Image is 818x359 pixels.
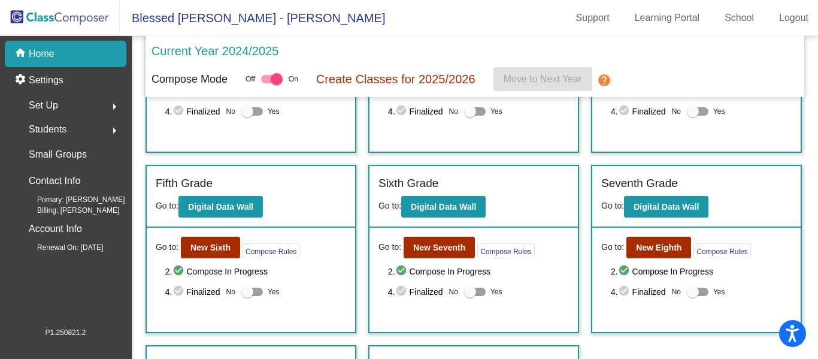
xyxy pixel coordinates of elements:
[156,201,178,210] span: Go to:
[29,221,82,237] p: Account Info
[378,175,438,192] label: Sixth Grade
[618,285,632,299] mat-icon: check_circle
[634,202,699,212] b: Digital Data Wall
[268,285,280,299] span: Yes
[14,47,29,61] mat-icon: home
[243,243,299,258] button: Compose Rules
[388,104,443,119] span: 4. Finalized
[625,8,710,28] a: Learning Portal
[165,104,220,119] span: 4. Finalized
[156,175,213,192] label: Fifth Grade
[156,241,178,254] span: Go to:
[713,285,725,299] span: Yes
[504,74,582,84] span: Move to Next Year
[172,264,187,279] mat-icon: check_circle
[449,106,458,117] span: No
[624,196,708,218] button: Digital Data Wall
[388,264,569,279] span: 2. Compose In Progress
[152,42,278,60] p: Current Year 2024/2025
[597,73,611,88] mat-icon: help
[413,243,465,252] b: New Seventh
[29,146,87,163] p: Small Groups
[618,264,632,279] mat-icon: check_circle
[672,106,681,117] span: No
[601,175,678,192] label: Seventh Grade
[490,285,502,299] span: Yes
[268,104,280,119] span: Yes
[566,8,619,28] a: Support
[618,104,632,119] mat-icon: check_circle
[18,205,119,216] span: Billing: [PERSON_NAME]
[713,104,725,119] span: Yes
[611,264,792,279] span: 2. Compose In Progress
[672,286,681,297] span: No
[378,241,401,254] span: Go to:
[769,8,818,28] a: Logout
[172,285,187,299] mat-icon: check_circle
[395,285,410,299] mat-icon: check_circle
[107,99,122,114] mat-icon: arrow_right
[477,243,534,258] button: Compose Rules
[395,104,410,119] mat-icon: check_circle
[29,121,66,138] span: Students
[14,73,29,88] mat-icon: settings
[226,106,235,117] span: No
[18,194,125,205] span: Primary: [PERSON_NAME]
[378,201,401,210] span: Go to:
[181,237,240,258] button: New Sixth
[165,264,346,279] span: 2. Compose In Progress
[493,67,592,91] button: Move to Next Year
[178,196,263,218] button: Digital Data Wall
[190,243,231,252] b: New Sixth
[611,285,666,299] span: 4. Finalized
[29,97,58,114] span: Set Up
[411,202,476,212] b: Digital Data Wall
[611,104,666,119] span: 4. Finalized
[29,47,54,61] p: Home
[316,70,475,88] p: Create Classes for 2025/2026
[601,241,624,254] span: Go to:
[626,237,691,258] button: New Eighth
[601,201,624,210] span: Go to:
[188,202,253,212] b: Digital Data Wall
[18,242,103,253] span: Renewal On: [DATE]
[388,285,443,299] span: 4. Finalized
[29,173,80,189] p: Contact Info
[107,123,122,138] mat-icon: arrow_right
[29,73,63,88] p: Settings
[404,237,475,258] button: New Seventh
[120,8,385,28] span: Blessed [PERSON_NAME] - [PERSON_NAME]
[449,286,458,297] span: No
[636,243,681,252] b: New Eighth
[401,196,486,218] button: Digital Data Wall
[395,264,410,279] mat-icon: check_circle
[152,71,228,88] p: Compose Mode
[246,74,255,85] span: Off
[715,8,764,28] a: School
[289,74,298,85] span: On
[693,243,750,258] button: Compose Rules
[490,104,502,119] span: Yes
[165,285,220,299] span: 4. Finalized
[172,104,187,119] mat-icon: check_circle
[226,286,235,297] span: No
